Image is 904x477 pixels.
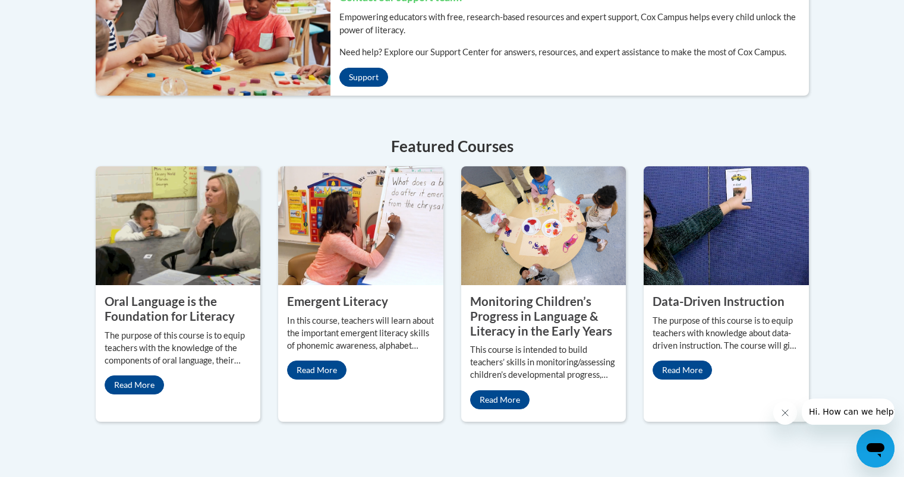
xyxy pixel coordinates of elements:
property: Monitoring Children’s Progress in Language & Literacy in the Early Years [470,294,612,337]
p: Need help? Explore our Support Center for answers, resources, and expert assistance to make the m... [339,46,809,59]
property: Data-Driven Instruction [653,294,785,308]
img: Data-Driven Instruction [644,166,809,285]
img: Oral Language is the Foundation for Literacy [96,166,261,285]
a: Read More [653,361,712,380]
p: In this course, teachers will learn about the important emergent literacy skills of phonemic awar... [287,315,434,352]
img: Monitoring Children’s Progress in Language & Literacy in the Early Years [461,166,626,285]
a: Support [339,68,388,87]
iframe: Close message [773,401,797,425]
span: Hi. How can we help? [7,8,96,18]
a: Read More [470,390,530,409]
property: Emergent Literacy [287,294,388,308]
property: Oral Language is the Foundation for Literacy [105,294,235,323]
p: Empowering educators with free, research-based resources and expert support, Cox Campus helps eve... [339,11,809,37]
iframe: Button to launch messaging window [856,429,894,467]
a: Read More [287,361,347,380]
p: The purpose of this course is to equip teachers with knowledge about data-driven instruction. The... [653,315,800,352]
p: This course is intended to build teachers’ skills in monitoring/assessing children’s developmenta... [470,344,618,381]
p: The purpose of this course is to equip teachers with the knowledge of the components of oral lang... [105,330,252,367]
a: Read More [105,375,164,394]
h4: Featured Courses [96,135,809,158]
iframe: Message from company [802,399,894,425]
img: Emergent Literacy [278,166,443,285]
